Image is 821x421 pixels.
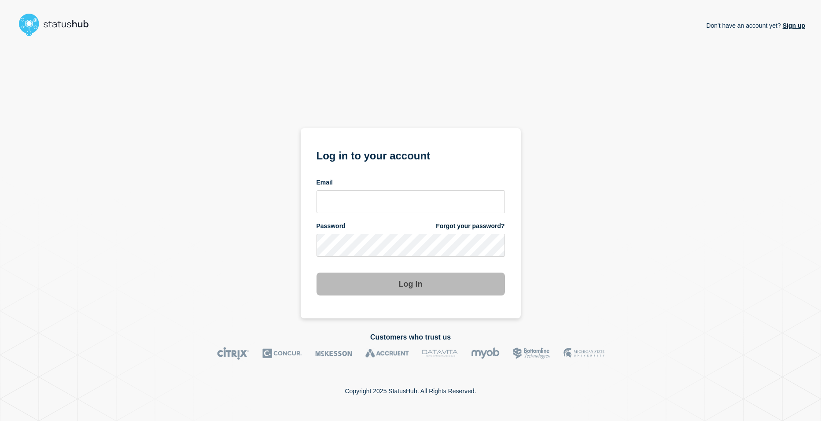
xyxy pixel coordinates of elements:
span: Password [317,222,346,230]
img: MSU logo [563,347,604,360]
img: Bottomline logo [513,347,550,360]
img: DataVita logo [422,347,458,360]
img: Citrix logo [217,347,249,360]
span: Email [317,178,333,187]
a: Sign up [781,22,805,29]
img: myob logo [471,347,500,360]
img: Accruent logo [365,347,409,360]
p: Don't have an account yet? [706,15,805,36]
p: Copyright 2025 StatusHub. All Rights Reserved. [345,388,476,395]
input: email input [317,190,505,213]
img: StatusHub logo [16,11,99,39]
h1: Log in to your account [317,147,505,163]
button: Log in [317,273,505,295]
a: Forgot your password? [436,222,504,230]
input: password input [317,234,505,257]
img: Concur logo [262,347,302,360]
h2: Customers who trust us [16,333,805,341]
img: McKesson logo [315,347,352,360]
